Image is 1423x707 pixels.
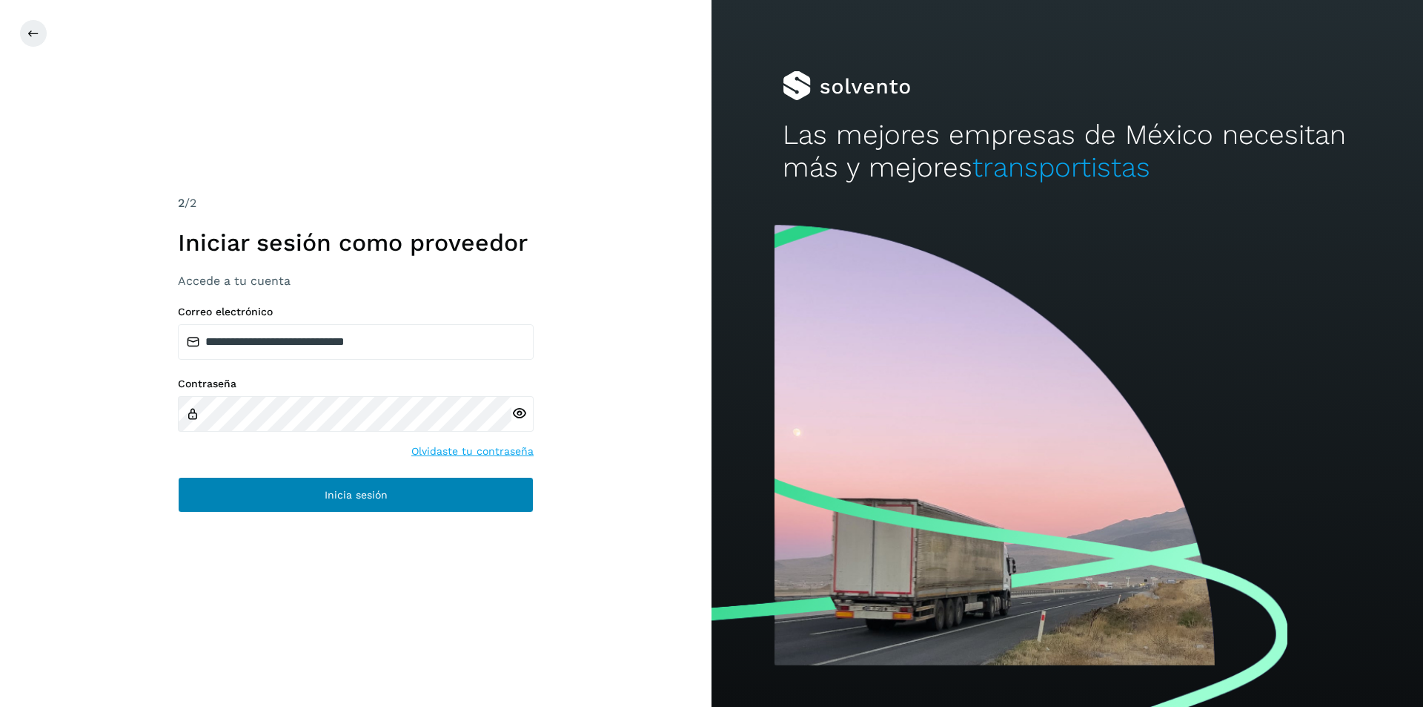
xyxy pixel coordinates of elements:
[178,274,534,288] h3: Accede a tu cuenta
[411,444,534,459] a: Olvidaste tu contraseña
[178,477,534,513] button: Inicia sesión
[178,228,534,257] h1: Iniciar sesión como proveedor
[178,378,534,390] label: Contraseña
[783,119,1352,185] h2: Las mejores empresas de México necesitan más y mejores
[178,306,534,318] label: Correo electrónico
[178,196,185,210] span: 2
[178,194,534,212] div: /2
[325,490,388,500] span: Inicia sesión
[972,151,1150,183] span: transportistas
